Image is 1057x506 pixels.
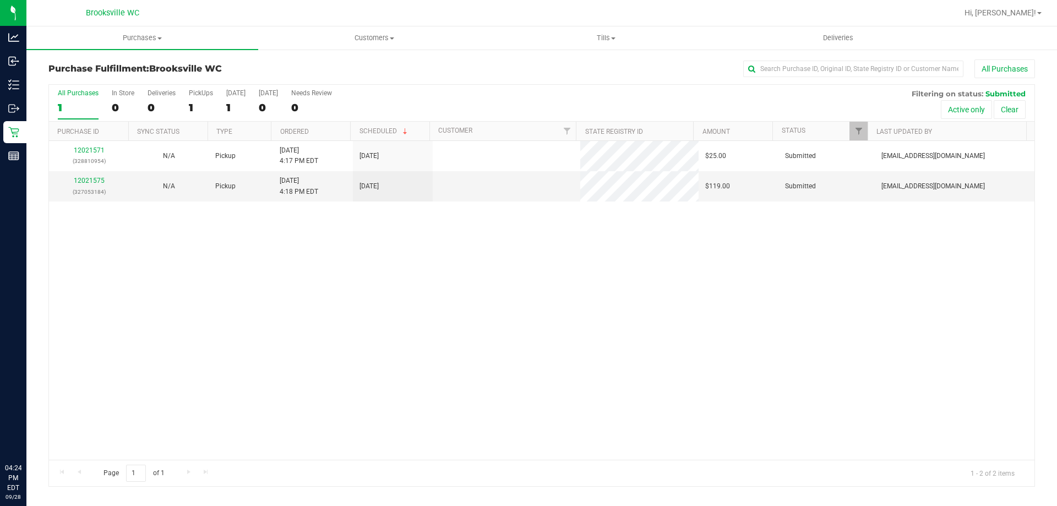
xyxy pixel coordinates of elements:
[259,33,489,43] span: Customers
[291,101,332,114] div: 0
[189,101,213,114] div: 1
[226,101,246,114] div: 1
[974,59,1035,78] button: All Purchases
[163,181,175,192] button: N/A
[148,89,176,97] div: Deliveries
[743,61,963,77] input: Search Purchase ID, Original ID, State Registry ID or Customer Name...
[881,151,985,161] span: [EMAIL_ADDRESS][DOMAIN_NAME]
[226,89,246,97] div: [DATE]
[189,89,213,97] div: PickUps
[722,26,954,50] a: Deliveries
[48,64,377,74] h3: Purchase Fulfillment:
[359,127,410,135] a: Scheduled
[962,465,1023,481] span: 1 - 2 of 2 items
[215,151,236,161] span: Pickup
[912,89,983,98] span: Filtering on status:
[215,181,236,192] span: Pickup
[280,176,318,197] span: [DATE] 4:18 PM EDT
[280,145,318,166] span: [DATE] 4:17 PM EDT
[163,182,175,190] span: Not Applicable
[8,79,19,90] inline-svg: Inventory
[8,56,19,67] inline-svg: Inbound
[259,89,278,97] div: [DATE]
[56,187,122,197] p: (327053184)
[126,465,146,482] input: 1
[8,150,19,161] inline-svg: Reports
[26,33,258,43] span: Purchases
[705,151,726,161] span: $25.00
[808,33,868,43] span: Deliveries
[291,89,332,97] div: Needs Review
[112,101,134,114] div: 0
[258,26,490,50] a: Customers
[8,32,19,43] inline-svg: Analytics
[491,33,721,43] span: Tills
[881,181,985,192] span: [EMAIL_ADDRESS][DOMAIN_NAME]
[785,151,816,161] span: Submitted
[849,122,868,140] a: Filter
[280,128,309,135] a: Ordered
[785,181,816,192] span: Submitted
[57,128,99,135] a: Purchase ID
[941,100,992,119] button: Active only
[137,128,179,135] a: Sync Status
[56,156,122,166] p: (328810954)
[94,465,173,482] span: Page of 1
[359,151,379,161] span: [DATE]
[8,127,19,138] inline-svg: Retail
[112,89,134,97] div: In Store
[163,152,175,160] span: Not Applicable
[876,128,932,135] a: Last Updated By
[985,89,1026,98] span: Submitted
[148,101,176,114] div: 0
[216,128,232,135] a: Type
[58,89,99,97] div: All Purchases
[490,26,722,50] a: Tills
[163,151,175,161] button: N/A
[558,122,576,140] a: Filter
[8,103,19,114] inline-svg: Outbound
[149,63,222,74] span: Brooksville WC
[26,26,258,50] a: Purchases
[74,146,105,154] a: 12021571
[705,181,730,192] span: $119.00
[965,8,1036,17] span: Hi, [PERSON_NAME]!
[5,463,21,493] p: 04:24 PM EDT
[58,101,99,114] div: 1
[74,177,105,184] a: 12021575
[782,127,805,134] a: Status
[702,128,730,135] a: Amount
[5,493,21,501] p: 09/28
[11,418,44,451] iframe: Resource center
[438,127,472,134] a: Customer
[86,8,139,18] span: Brooksville WC
[994,100,1026,119] button: Clear
[359,181,379,192] span: [DATE]
[259,101,278,114] div: 0
[585,128,643,135] a: State Registry ID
